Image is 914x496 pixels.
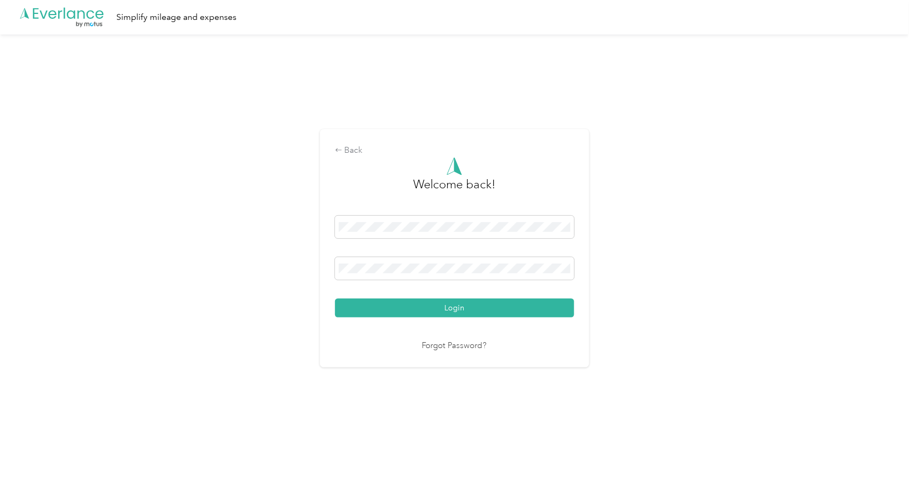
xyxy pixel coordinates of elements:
div: Back [335,144,574,157]
iframe: Everlance-gr Chat Button Frame [854,436,914,496]
div: Simplify mileage and expenses [116,11,236,24]
a: Forgot Password? [422,340,487,352]
button: Login [335,299,574,317]
h3: greeting [413,175,496,204]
